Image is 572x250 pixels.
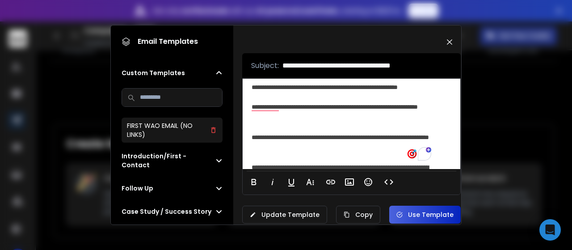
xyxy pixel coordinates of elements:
[322,173,339,191] button: Insert Link (Ctrl+K)
[122,152,223,169] button: Introduction/First - Contact
[336,206,380,224] button: Copy
[302,173,319,191] button: More Text
[242,206,327,224] button: Update Template
[127,121,210,139] h3: FIRST WAO EMAIL (NO LINKS)
[122,184,223,193] button: Follow Up
[251,60,279,71] p: Subject:
[122,68,223,77] button: Custom Templates
[380,173,397,191] button: Code View
[245,173,262,191] button: Bold (Ctrl+B)
[122,36,198,47] h1: Email Templates
[243,53,447,169] div: To enrich screen reader interactions, please activate Accessibility in Grammarly extension settings
[341,173,358,191] button: Insert Image (Ctrl+P)
[360,173,377,191] button: Emoticons
[264,173,281,191] button: Italic (Ctrl+I)
[389,206,461,224] button: Use Template
[539,219,561,241] div: Open Intercom Messenger
[122,207,223,216] button: Case Study / Success Story
[122,68,185,77] h2: Custom Templates
[283,173,300,191] button: Underline (Ctrl+U)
